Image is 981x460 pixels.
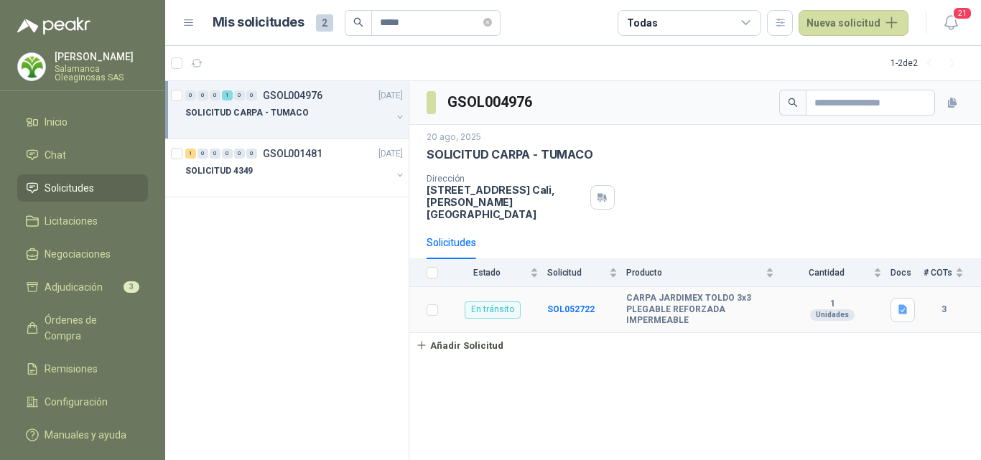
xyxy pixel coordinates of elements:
[45,246,111,262] span: Negociaciones
[427,174,585,184] p: Dirección
[17,421,148,449] a: Manuales y ayuda
[547,304,595,314] a: SOL052722
[213,12,304,33] h1: Mis solicitudes
[18,53,45,80] img: Company Logo
[427,235,476,250] div: Solicitudes
[409,333,510,357] button: Añadir Solicitud
[447,259,547,287] th: Estado
[185,149,196,159] div: 1
[185,164,253,178] p: SOLICITUD 4349
[197,90,208,100] div: 0
[626,293,774,327] b: CARPA JARDIMEX TOLDO 3x3 PLEGABLE REFORZADA IMPERMEABLE
[45,427,126,443] span: Manuales y ayuda
[246,149,257,159] div: 0
[17,388,148,416] a: Configuración
[234,90,245,100] div: 0
[409,333,981,357] a: Añadir Solicitud
[447,268,527,278] span: Estado
[353,17,363,27] span: search
[17,141,148,169] a: Chat
[246,90,257,100] div: 0
[924,268,952,278] span: # COTs
[45,213,98,229] span: Licitaciones
[222,149,233,159] div: 0
[17,240,148,268] a: Negociaciones
[55,52,148,62] p: [PERSON_NAME]
[185,106,309,120] p: SOLICITUD CARPA - TUMACO
[447,91,534,113] h3: GSOL004976
[891,52,964,75] div: 1 - 2 de 2
[316,14,333,32] span: 2
[45,312,134,344] span: Órdenes de Compra
[17,306,148,349] a: Órdenes de Compra
[799,10,908,36] button: Nueva solicitud
[45,394,108,410] span: Configuración
[783,268,870,278] span: Cantidad
[547,259,626,287] th: Solicitud
[924,259,981,287] th: # COTs
[210,90,220,100] div: 0
[465,301,521,319] div: En tránsito
[45,114,68,130] span: Inicio
[185,90,196,100] div: 0
[891,259,924,287] th: Docs
[378,147,403,161] p: [DATE]
[952,6,972,20] span: 21
[788,98,798,108] span: search
[185,145,406,191] a: 1 0 0 0 0 0 GSOL001481[DATE] SOLICITUD 4349
[627,15,657,31] div: Todas
[626,259,783,287] th: Producto
[547,268,606,278] span: Solicitud
[45,180,94,196] span: Solicitudes
[924,303,964,316] b: 3
[17,174,148,202] a: Solicitudes
[45,361,98,377] span: Remisiones
[17,207,148,235] a: Licitaciones
[810,309,855,321] div: Unidades
[427,131,481,144] p: 20 ago, 2025
[427,147,593,162] p: SOLICITUD CARPA - TUMACO
[17,108,148,136] a: Inicio
[234,149,245,159] div: 0
[17,355,148,382] a: Remisiones
[124,281,139,293] span: 3
[626,268,763,278] span: Producto
[197,149,208,159] div: 0
[378,89,403,103] p: [DATE]
[427,184,585,220] p: [STREET_ADDRESS] Cali , [PERSON_NAME][GEOGRAPHIC_DATA]
[17,17,90,34] img: Logo peakr
[222,90,233,100] div: 1
[45,279,103,295] span: Adjudicación
[783,299,882,310] b: 1
[263,90,322,100] p: GSOL004976
[185,87,406,133] a: 0 0 0 1 0 0 GSOL004976[DATE] SOLICITUD CARPA - TUMACO
[263,149,322,159] p: GSOL001481
[17,273,148,301] a: Adjudicación3
[783,259,891,287] th: Cantidad
[210,149,220,159] div: 0
[938,10,964,36] button: 21
[55,65,148,82] p: Salamanca Oleaginosas SAS
[483,18,492,27] span: close-circle
[483,16,492,29] span: close-circle
[45,147,66,163] span: Chat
